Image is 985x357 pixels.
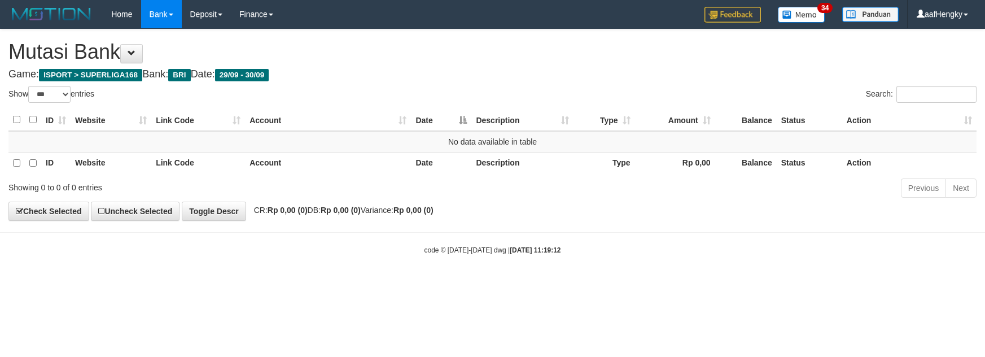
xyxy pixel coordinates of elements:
[778,7,825,23] img: Button%20Memo.svg
[777,152,842,174] th: Status
[471,109,573,131] th: Description: activate to sort column ascending
[411,152,471,174] th: Date
[8,41,977,63] h1: Mutasi Bank
[842,7,899,22] img: panduan.png
[71,152,151,174] th: Website
[510,246,561,254] strong: [DATE] 11:19:12
[41,109,71,131] th: ID: activate to sort column ascending
[393,206,434,215] strong: Rp 0,00 (0)
[842,109,977,131] th: Action: activate to sort column ascending
[635,152,715,174] th: Rp 0,00
[8,202,89,221] a: Check Selected
[268,206,308,215] strong: Rp 0,00 (0)
[411,109,471,131] th: Date: activate to sort column descending
[635,109,715,131] th: Amount: activate to sort column ascending
[574,109,635,131] th: Type: activate to sort column ascending
[182,202,246,221] a: Toggle Descr
[945,178,977,198] a: Next
[704,7,761,23] img: Feedback.jpg
[715,109,777,131] th: Balance
[817,3,833,13] span: 34
[901,178,946,198] a: Previous
[8,131,977,153] td: No data available in table
[715,152,777,174] th: Balance
[471,152,573,174] th: Description
[71,109,151,131] th: Website: activate to sort column ascending
[866,86,977,103] label: Search:
[248,206,434,215] span: CR: DB: Variance:
[245,109,411,131] th: Account: activate to sort column ascending
[168,69,190,81] span: BRI
[215,69,269,81] span: 29/09 - 30/09
[842,152,977,174] th: Action
[8,69,977,80] h4: Game: Bank: Date:
[91,202,180,221] a: Uncheck Selected
[245,152,411,174] th: Account
[28,86,71,103] select: Showentries
[151,109,245,131] th: Link Code: activate to sort column ascending
[8,6,94,23] img: MOTION_logo.png
[896,86,977,103] input: Search:
[151,152,245,174] th: Link Code
[574,152,635,174] th: Type
[321,206,361,215] strong: Rp 0,00 (0)
[8,177,402,193] div: Showing 0 to 0 of 0 entries
[777,109,842,131] th: Status
[39,69,142,81] span: ISPORT > SUPERLIGA168
[41,152,71,174] th: ID
[424,246,561,254] small: code © [DATE]-[DATE] dwg |
[8,86,94,103] label: Show entries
